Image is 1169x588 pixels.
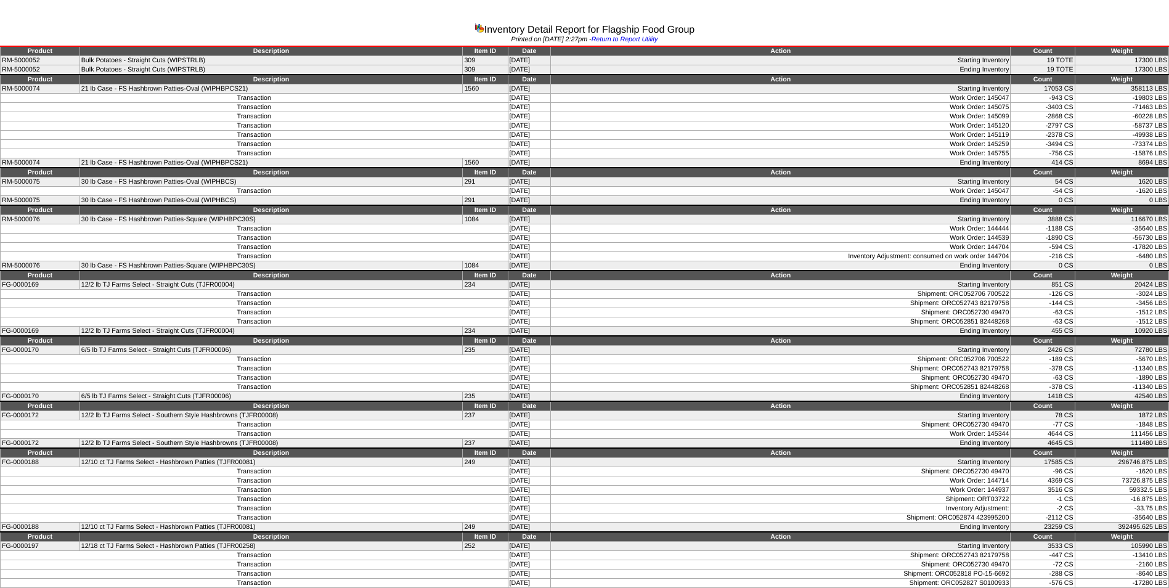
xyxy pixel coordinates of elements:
td: Date [508,205,551,215]
td: Transaction [1,355,508,364]
td: Item ID [463,336,508,346]
td: Item ID [463,271,508,280]
td: Shipment: ORC052706 700522 [551,355,1011,364]
td: 235 [463,392,508,402]
td: FG-0000172 [1,439,80,449]
td: Ending Inventory [551,65,1011,75]
td: 237 [463,439,508,449]
td: Date [508,401,551,411]
td: -1848 LBS [1075,420,1168,430]
td: Transaction [1,252,508,261]
td: Transaction [1,374,508,383]
td: -3494 CS [1011,140,1075,149]
td: 2426 CS [1011,346,1075,355]
td: Work Order: 144539 [551,234,1011,243]
td: [DATE] [508,103,551,112]
td: Transaction [1,299,508,308]
td: [DATE] [508,430,551,439]
td: 237 [463,411,508,420]
td: -378 CS [1011,383,1075,392]
td: Item ID [463,401,508,411]
td: Product [1,401,80,411]
td: 234 [463,280,508,290]
td: 30 lb Case - FS Hashbrown Patties-Oval (WIPHBCS) [79,196,463,206]
td: Transaction [1,149,508,158]
td: -11340 LBS [1075,383,1168,392]
td: 30 lb Case - FS Hashbrown Patties-Square (WIPHBPC30S) [79,215,463,224]
td: -17820 LBS [1075,243,1168,252]
td: Weight [1075,271,1168,280]
td: 42540 LBS [1075,392,1168,402]
td: Shipment: ORC052743 82179758 [551,364,1011,374]
td: Starting Inventory [551,346,1011,355]
td: -15876 LBS [1075,149,1168,158]
td: 19 TOTE [1011,56,1075,65]
td: [DATE] [508,158,551,168]
td: RM-5000074 [1,158,80,168]
td: Shipment: ORC052730 49470 [551,467,1011,476]
td: Shipment: ORC052743 82179758 [551,299,1011,308]
td: [DATE] [508,458,551,467]
td: 1418 CS [1011,392,1075,402]
td: [DATE] [508,196,551,206]
td: [DATE] [508,261,551,271]
td: Transaction [1,140,508,149]
td: [DATE] [508,383,551,392]
td: 296746.875 LBS [1075,458,1168,467]
td: [DATE] [508,364,551,374]
td: [DATE] [508,486,551,495]
td: Action [551,448,1011,458]
td: Work Order: 144937 [551,486,1011,495]
td: Action [551,271,1011,280]
td: Bulk Potatoes - Straight Cuts (WIPSTRLB) [79,65,463,75]
td: -6480 LBS [1075,252,1168,261]
td: 19 TOTE [1011,65,1075,75]
td: Transaction [1,290,508,299]
td: Transaction [1,308,508,317]
td: [DATE] [508,215,551,224]
td: 0 LBS [1075,261,1168,271]
td: Transaction [1,513,508,523]
td: [DATE] [508,280,551,290]
td: -71463 LBS [1075,103,1168,112]
td: Action [551,75,1011,84]
td: Weight [1075,205,1168,215]
td: [DATE] [508,504,551,513]
td: -16.875 LBS [1075,495,1168,504]
td: -19803 LBS [1075,94,1168,103]
td: -1512 LBS [1075,317,1168,327]
td: 12/2 lb TJ Farms Select - Southern Style Hashbrowns (TJFR00008) [79,411,463,420]
td: [DATE] [508,392,551,402]
td: Work Order: 144704 [551,243,1011,252]
td: Transaction [1,224,508,234]
td: 249 [463,458,508,467]
td: Weight [1075,448,1168,458]
td: Weight [1075,168,1168,178]
td: -73374 LBS [1075,140,1168,149]
td: Count [1011,75,1075,84]
td: Shipment: ORC052730 49470 [551,374,1011,383]
td: Starting Inventory [551,280,1011,290]
td: Ending Inventory [551,261,1011,271]
td: Work Order: 145047 [551,94,1011,103]
td: -49938 LBS [1075,131,1168,140]
td: 1084 [463,261,508,271]
td: Work Order: 145120 [551,121,1011,131]
td: 17300 LBS [1075,56,1168,65]
td: [DATE] [508,84,551,94]
td: FG-0000188 [1,458,80,467]
td: 4645 CS [1011,439,1075,449]
td: 1560 [463,84,508,94]
td: 235 [463,346,508,355]
td: Starting Inventory [551,458,1011,467]
td: FG-0000169 [1,327,80,337]
td: Shipment: ORC052706 700522 [551,290,1011,299]
td: Transaction [1,504,508,513]
td: Count [1011,401,1075,411]
td: RM-5000052 [1,65,80,75]
td: 20424 LBS [1075,280,1168,290]
td: Count [1011,46,1075,56]
td: Starting Inventory [551,178,1011,187]
td: Transaction [1,364,508,374]
td: Transaction [1,103,508,112]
